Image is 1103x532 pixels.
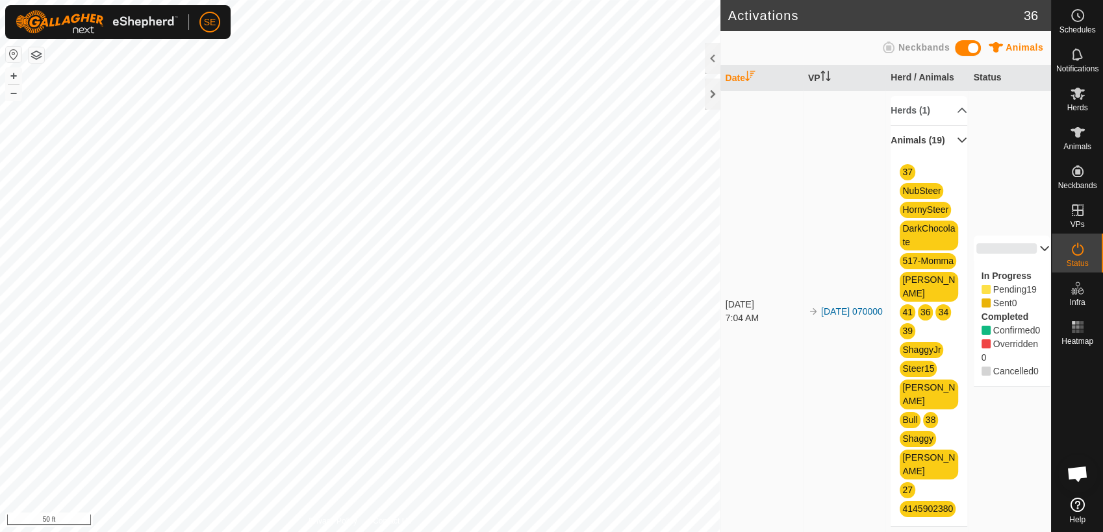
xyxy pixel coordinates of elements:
p-accordion-header: 0% [974,236,1050,261]
span: Pending [993,284,1026,295]
span: Neckbands [1058,182,1097,189]
span: Help [1069,516,1085,524]
th: Herd / Animals [885,66,968,91]
span: Notifications [1056,65,1098,73]
span: Pending [993,298,1012,308]
span: Schedules [1059,26,1095,34]
i: 0 Cancelled [982,367,991,376]
a: [PERSON_NAME] [902,274,955,298]
span: Neckbands [898,42,950,53]
th: Date [720,66,803,91]
a: ShaggyJr [902,345,941,355]
th: VP [803,66,885,91]
span: SE [204,16,216,29]
img: Gallagher Logo [16,10,178,34]
span: Overridden [982,352,987,363]
button: Map Layers [29,47,44,63]
a: 37 [902,167,913,177]
button: – [6,85,21,101]
button: + [6,68,21,84]
a: Steer15 [902,363,934,374]
p-accordion-content: 0% [974,261,1050,386]
a: 41 [902,307,913,317]
a: [PERSON_NAME] [902,452,955,476]
span: Infra [1069,298,1085,306]
div: [DATE] [726,298,802,311]
i: 0 Confirmed [982,326,991,335]
h2: Activations [728,8,1024,23]
a: DarkChocolate [902,223,955,247]
p-sorticon: Activate to sort [745,73,755,83]
i: 0 Overridden [982,339,991,348]
i: 0 Sent [982,298,991,308]
span: Overridden [993,339,1038,349]
span: Status [1066,260,1088,267]
a: NubSteer [902,186,941,196]
a: Shaggy [902,433,933,444]
p-sorticon: Activate to sort [820,73,831,83]
a: 4145902380 [902,503,953,514]
span: Confirmed [993,325,1035,335]
div: Open chat [1058,454,1097,493]
span: Cancelled [1033,366,1039,376]
span: VPs [1070,221,1084,228]
span: Pending [1026,284,1037,295]
a: [PERSON_NAME] [902,382,955,406]
span: Animals [1063,143,1091,151]
label: In Progress [982,271,1032,281]
span: Animals [1006,42,1043,53]
i: 19 Pending 85819, 85823, 85817, 85827, 85812, 85815, 85811, 85818, 85826, 85825, 85820, 85816, 85... [982,285,991,294]
span: Confirmed [1035,325,1040,335]
p-accordion-content: Animals (19) [891,155,967,526]
span: 36 [1024,6,1038,25]
a: Privacy Policy [309,515,357,527]
span: Sent [1011,298,1017,308]
a: Bull [902,415,917,425]
a: Contact Us [373,515,411,527]
span: Herds [1067,104,1087,112]
div: 0% [976,243,1037,254]
a: 27 [902,485,913,495]
a: 39 [902,326,913,336]
a: HornySteer [902,204,948,215]
button: Reset Map [6,47,21,62]
p-accordion-header: Animals (19) [891,126,967,155]
th: Status [969,66,1051,91]
span: Heatmap [1061,337,1093,345]
div: 7:04 AM [726,311,802,325]
span: Cancelled [993,366,1033,376]
a: 38 [926,415,936,425]
a: Help [1052,492,1103,529]
label: Completed [982,311,1028,322]
a: [DATE] 070000 [821,306,883,317]
a: 36 [920,307,931,317]
img: arrow [808,306,818,317]
a: 517-Momma [902,256,954,266]
a: 34 [938,307,948,317]
p-accordion-header: Herds (1) [891,96,967,125]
